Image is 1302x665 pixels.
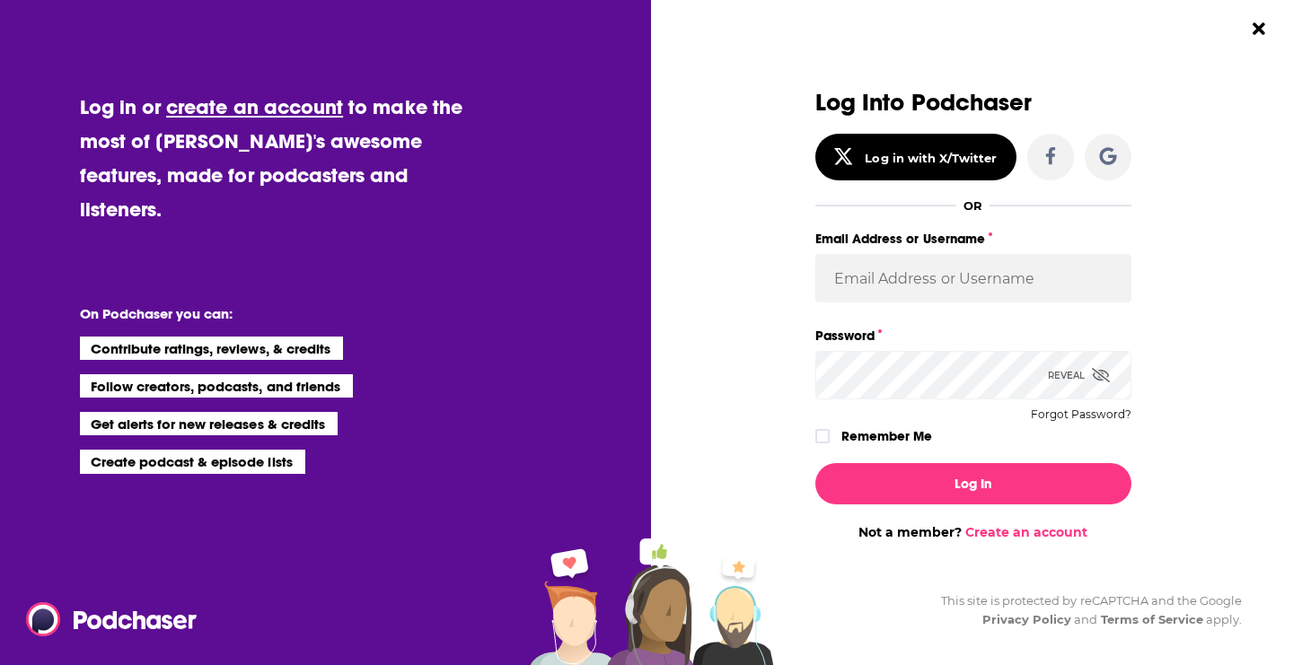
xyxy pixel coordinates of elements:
[80,305,439,322] li: On Podchaser you can:
[26,602,184,636] a: Podchaser - Follow, Share and Rate Podcasts
[982,612,1072,626] a: Privacy Policy
[927,591,1243,629] div: This site is protected by reCAPTCHA and the Google and apply.
[80,374,354,398] li: Follow creators, podcasts, and friends
[166,94,343,119] a: create an account
[1031,408,1131,421] button: Forgot Password?
[815,254,1131,302] input: Email Address or Username
[80,450,305,473] li: Create podcast & episode lists
[841,424,932,448] label: Remember Me
[865,151,997,165] div: Log in with X/Twitter
[80,337,344,360] li: Contribute ratings, reviews, & credits
[815,90,1131,116] h3: Log Into Podchaser
[815,227,1131,250] label: Email Address or Username
[80,412,338,435] li: Get alerts for new releases & credits
[1242,12,1276,46] button: Close Button
[815,524,1131,540] div: Not a member?
[815,134,1016,180] button: Log in with X/Twitter
[965,524,1087,540] a: Create an account
[26,602,198,636] img: Podchaser - Follow, Share and Rate Podcasts
[815,324,1131,347] label: Password
[1101,612,1204,626] a: Terms of Service
[963,198,982,213] div: OR
[1048,351,1110,399] div: Reveal
[815,463,1131,504] button: Log In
